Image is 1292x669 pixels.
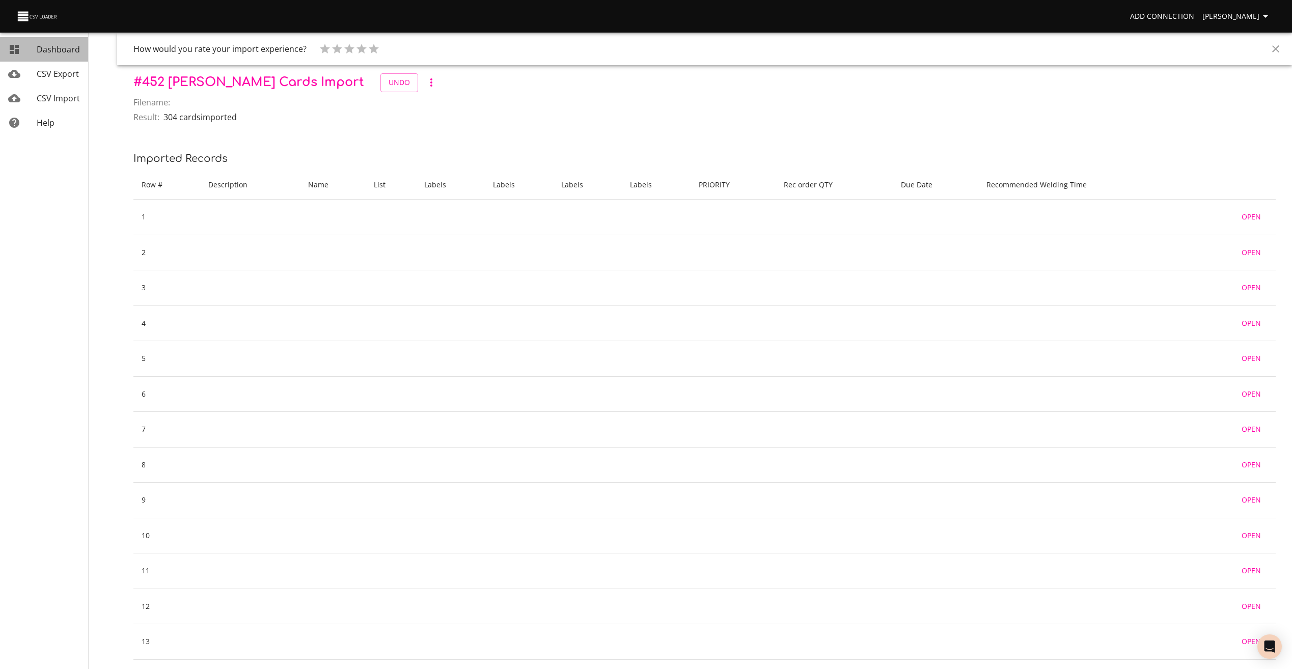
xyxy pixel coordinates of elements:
[133,624,200,660] td: 13
[133,412,200,448] td: 7
[133,270,200,306] td: 3
[163,111,237,123] p: 304 cards imported
[1126,7,1198,26] a: Add Connection
[776,171,893,200] th: Rec order QTY
[691,171,776,200] th: PRIORITY
[200,171,300,200] th: Description
[1235,597,1268,616] a: Open
[1239,282,1263,294] span: Open
[133,153,228,164] span: Imported records
[1235,562,1268,580] a: Open
[133,483,200,518] td: 9
[133,518,200,553] td: 10
[553,171,622,200] th: Labels
[133,42,307,56] h6: How would you rate your import experience?
[1235,208,1268,227] a: Open
[133,447,200,483] td: 8
[622,171,691,200] th: Labels
[1235,385,1268,404] a: Open
[133,305,200,341] td: 4
[300,171,366,200] th: Name
[1257,634,1282,659] div: Open Intercom Messenger
[133,171,200,200] th: Row #
[16,9,59,23] img: CSV Loader
[133,589,200,624] td: 12
[1130,10,1194,23] span: Add Connection
[1239,423,1263,436] span: Open
[133,111,159,123] span: Result:
[37,44,80,55] span: Dashboard
[1239,529,1263,542] span: Open
[1235,420,1268,439] a: Open
[133,96,170,108] span: Filename:
[1235,526,1268,545] a: Open
[37,117,54,128] span: Help
[1239,388,1263,401] span: Open
[1239,246,1263,259] span: Open
[1235,456,1268,475] a: Open
[485,171,554,200] th: Labels
[1198,7,1276,26] button: [PERSON_NAME]
[1235,491,1268,510] a: Open
[133,200,200,235] td: 1
[1235,632,1268,651] a: Open
[1239,600,1263,613] span: Open
[133,235,200,270] td: 2
[1239,211,1263,224] span: Open
[133,553,200,589] td: 11
[133,376,200,412] td: 6
[380,73,418,92] button: Undo
[1239,352,1263,365] span: Open
[1239,565,1263,577] span: Open
[133,341,200,377] td: 5
[1235,243,1268,262] a: Open
[1239,635,1263,648] span: Open
[1239,317,1263,330] span: Open
[893,171,979,200] th: Due Date
[37,68,79,79] span: CSV Export
[366,171,416,200] th: List
[1239,494,1263,507] span: Open
[1235,278,1268,297] a: Open
[1263,37,1288,61] button: Close
[1202,10,1272,23] span: [PERSON_NAME]
[1235,349,1268,368] a: Open
[133,75,364,89] span: # 452 [PERSON_NAME] Cards Import
[37,93,80,104] span: CSV Import
[416,171,485,200] th: Labels
[1239,459,1263,471] span: Open
[978,171,1188,200] th: Recommended Welding Time
[389,76,410,89] span: Undo
[1235,314,1268,333] a: Open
